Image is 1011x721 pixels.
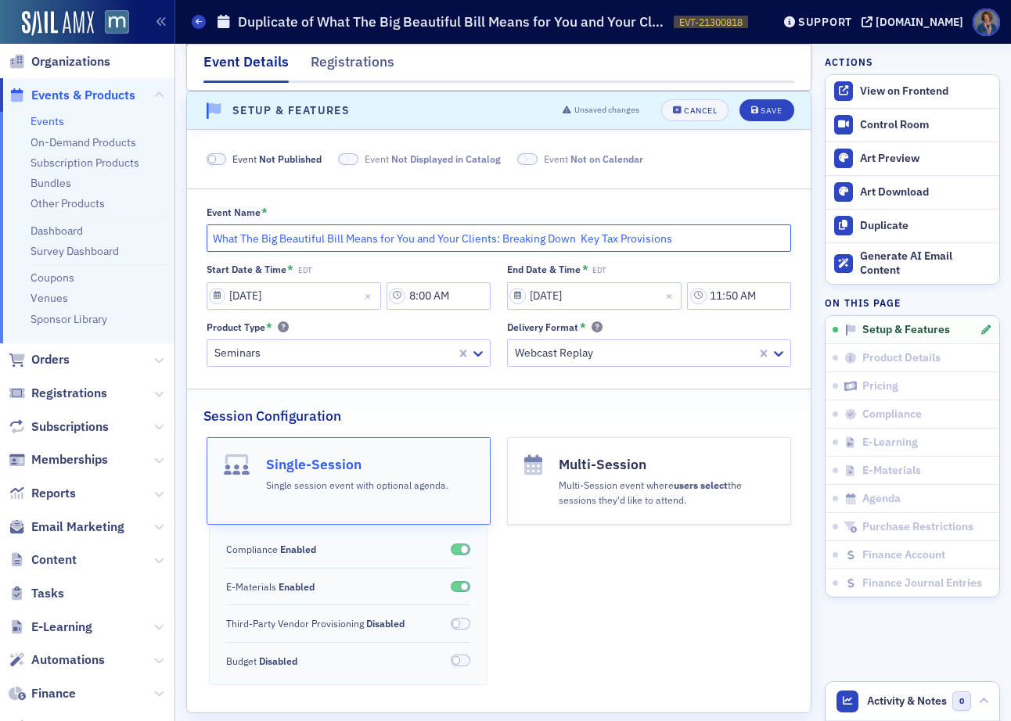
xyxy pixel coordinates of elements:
[232,152,322,166] span: Event
[31,651,105,669] span: Automations
[31,176,71,190] a: Bundles
[298,266,311,275] span: EDT
[559,478,774,507] p: Multi-Session event where the sessions they'd like to attend.
[31,518,124,536] span: Email Marketing
[9,451,108,468] a: Memberships
[862,379,898,393] span: Pricing
[387,282,491,310] input: 00:00 AM
[826,75,999,108] a: View on Frontend
[31,291,68,305] a: Venues
[311,52,394,81] div: Registrations
[580,321,586,335] abbr: This field is required
[862,492,901,506] span: Agenda
[739,99,793,121] button: Save
[761,106,782,115] div: Save
[687,282,791,310] input: 00:00 AM
[592,266,606,275] span: EDT
[860,185,991,199] div: Art Download
[9,385,107,402] a: Registrations
[94,10,129,37] a: View Homepage
[860,118,991,132] div: Control Room
[22,11,94,36] a: SailAMX
[9,485,76,502] a: Reports
[226,542,316,556] span: Compliance
[226,616,405,630] span: Third-Party Vendor Provisioning
[826,142,999,175] a: Art Preview
[517,153,538,165] span: Not on Calendar
[207,264,286,275] div: Start Date & Time
[825,296,1000,310] h4: On this page
[451,655,471,666] span: Disabled
[338,153,358,165] span: Not Displayed in Catalog
[207,437,491,525] button: Single-SessionSingle session event with optional agenda.
[360,282,381,310] button: Close
[203,52,289,83] div: Event Details
[679,16,743,29] span: EVT-21300818
[226,579,315,594] span: E-Materials
[862,407,922,421] span: Compliance
[31,685,76,702] span: Finance
[451,543,471,555] span: Enabled
[684,106,717,115] div: Cancel
[674,479,728,491] b: users select
[207,153,227,165] span: Not Published
[973,9,1000,36] span: Profile
[862,464,921,478] span: E-Materials
[574,104,639,117] span: Unsaved changes
[9,619,92,636] a: E-Learning
[9,418,109,436] a: Subscriptions
[798,15,852,29] div: Support
[9,585,64,602] a: Tasks
[860,152,991,166] div: Art Preview
[31,312,107,326] a: Sponsor Library
[31,53,110,70] span: Organizations
[31,585,64,602] span: Tasks
[9,685,76,702] a: Finance
[203,406,341,426] h2: Session Configuration
[507,264,581,275] div: End Date & Time
[451,581,471,593] span: Enabled
[862,548,945,562] span: Finance Account
[31,224,83,238] a: Dashboard
[266,454,448,475] h4: Single-Session
[9,651,105,669] a: Automations
[259,655,297,667] span: Disabled
[876,15,963,29] div: [DOMAIN_NAME]
[862,576,982,590] span: Finance Journal Entries
[451,618,471,630] span: Disabled
[559,454,774,475] h4: Multi-Session
[31,156,139,170] a: Subscription Products
[661,99,729,121] button: Cancel
[660,282,682,310] button: Close
[238,13,666,31] h1: Duplicate of What The Big Beautiful Bill Means for You and Your Clients: Breaking Down Key Tax Pr...
[266,321,272,335] abbr: This field is required
[232,102,350,119] h4: Setup & Features
[570,152,643,165] span: Not on Calendar
[280,543,316,555] span: Enabled
[259,152,322,165] span: Not Published
[266,475,448,493] div: Single session event with optional agenda.
[862,520,973,534] span: Purchase Restrictions
[582,263,588,277] abbr: This field is required
[544,152,643,166] span: Event
[507,282,682,310] input: MM/DD/YYYY
[31,451,108,468] span: Memberships
[207,321,265,333] div: Product Type
[31,196,105,210] a: Other Products
[31,418,109,436] span: Subscriptions
[31,114,64,128] a: Events
[226,654,297,668] span: Budget
[9,53,110,70] a: Organizations
[31,619,92,636] span: E-Learning
[287,263,293,277] abbr: This field is required
[366,617,405,630] span: Disabled
[31,87,135,104] span: Events & Products
[31,271,74,285] a: Coupons
[862,351,941,365] span: Product Details
[862,323,950,337] span: Setup & Features
[31,135,136,149] a: On-Demand Products
[31,244,119,258] a: Survey Dashboard
[9,351,70,368] a: Orders
[9,518,124,536] a: Email Marketing
[952,691,972,711] span: 0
